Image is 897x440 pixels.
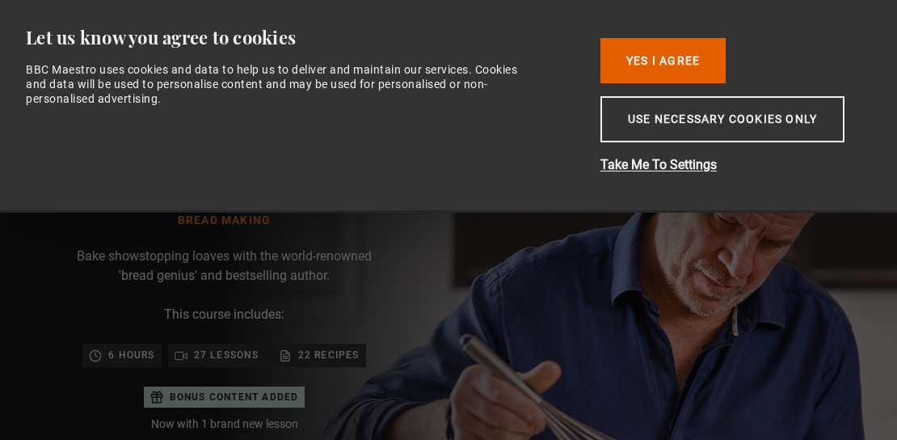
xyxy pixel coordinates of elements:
[26,62,520,107] div: BBC Maestro uses cookies and data to help us to deliver and maintain our services. Cookies and da...
[194,347,259,363] p: 27 lessons
[108,347,154,363] p: 6 hours
[164,305,284,324] p: This course includes:
[298,347,360,363] p: 22 recipes
[80,214,368,227] h1: Bread Making
[600,96,844,142] button: Use necessary cookies only
[63,247,386,286] p: Bake showstopping loaves with the world-renowned 'bread genius' and bestselling author.
[600,155,859,175] button: Take Me To Settings
[600,38,726,83] button: Yes I Agree
[26,26,575,49] div: Let us know you agree to cookies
